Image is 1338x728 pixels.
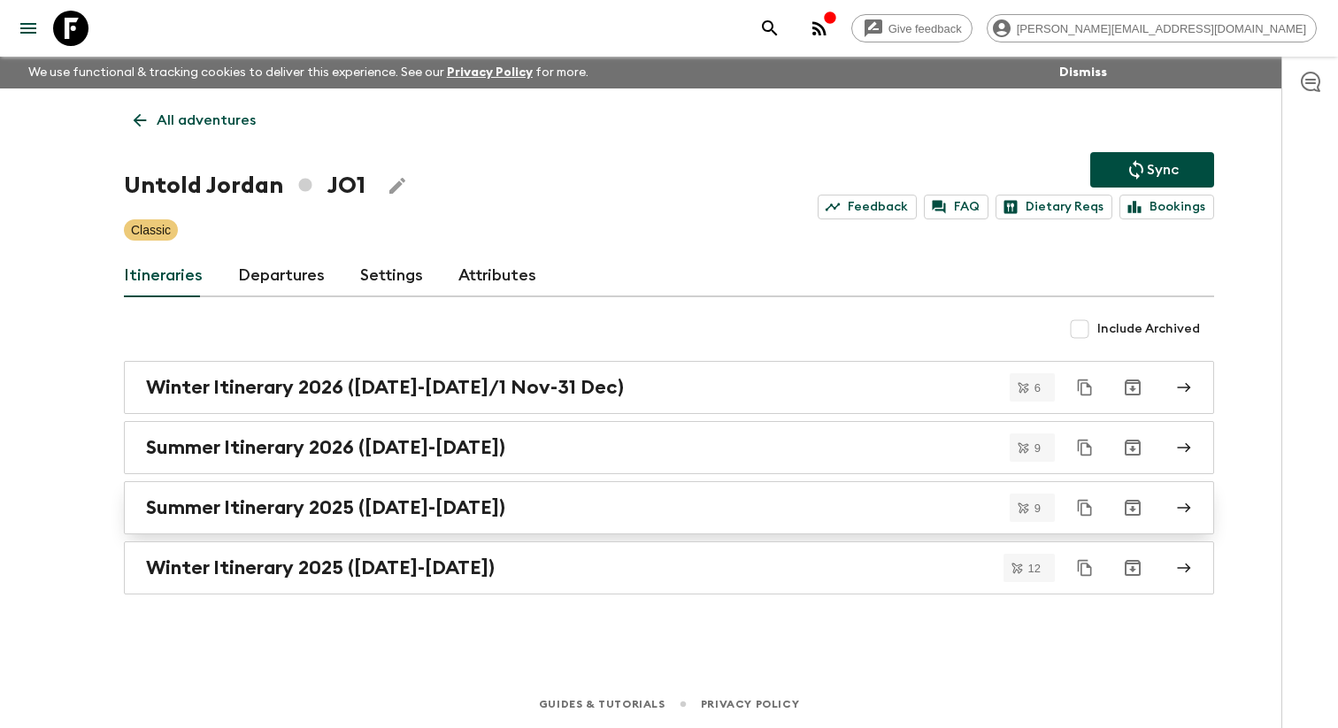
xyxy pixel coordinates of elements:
[1069,492,1101,524] button: Duplicate
[146,496,505,519] h2: Summer Itinerary 2025 ([DATE]-[DATE])
[1024,382,1051,394] span: 6
[124,255,203,297] a: Itineraries
[1024,502,1051,514] span: 9
[996,195,1112,219] a: Dietary Reqs
[124,541,1214,594] a: Winter Itinerary 2025 ([DATE]-[DATE])
[146,376,624,399] h2: Winter Itinerary 2026 ([DATE]-[DATE]/1 Nov-31 Dec)
[1115,490,1150,525] button: Archive
[924,195,988,219] a: FAQ
[124,361,1214,414] a: Winter Itinerary 2026 ([DATE]-[DATE]/1 Nov-31 Dec)
[851,14,973,42] a: Give feedback
[1018,563,1051,574] span: 12
[701,694,799,714] a: Privacy Policy
[124,168,365,203] h1: Untold Jordan JO1
[1090,152,1214,188] button: Sync adventure departures to the booking engine
[11,11,46,46] button: menu
[818,195,917,219] a: Feedback
[1115,550,1150,586] button: Archive
[124,481,1214,534] a: Summer Itinerary 2025 ([DATE]-[DATE])
[1024,442,1051,454] span: 9
[539,694,665,714] a: Guides & Tutorials
[124,103,265,138] a: All adventures
[447,66,533,79] a: Privacy Policy
[1055,60,1111,85] button: Dismiss
[879,22,972,35] span: Give feedback
[1069,372,1101,403] button: Duplicate
[146,556,495,579] h2: Winter Itinerary 2025 ([DATE]-[DATE])
[21,57,596,88] p: We use functional & tracking cookies to deliver this experience. See our for more.
[124,421,1214,474] a: Summer Itinerary 2026 ([DATE]-[DATE])
[1007,22,1316,35] span: [PERSON_NAME][EMAIL_ADDRESS][DOMAIN_NAME]
[131,221,171,239] p: Classic
[360,255,423,297] a: Settings
[458,255,536,297] a: Attributes
[987,14,1317,42] div: [PERSON_NAME][EMAIL_ADDRESS][DOMAIN_NAME]
[1115,370,1150,405] button: Archive
[1069,432,1101,464] button: Duplicate
[1069,552,1101,584] button: Duplicate
[157,110,256,131] p: All adventures
[1147,159,1179,180] p: Sync
[238,255,325,297] a: Departures
[752,11,788,46] button: search adventures
[1097,320,1200,338] span: Include Archived
[1115,430,1150,465] button: Archive
[146,436,505,459] h2: Summer Itinerary 2026 ([DATE]-[DATE])
[380,168,415,203] button: Edit Adventure Title
[1119,195,1214,219] a: Bookings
